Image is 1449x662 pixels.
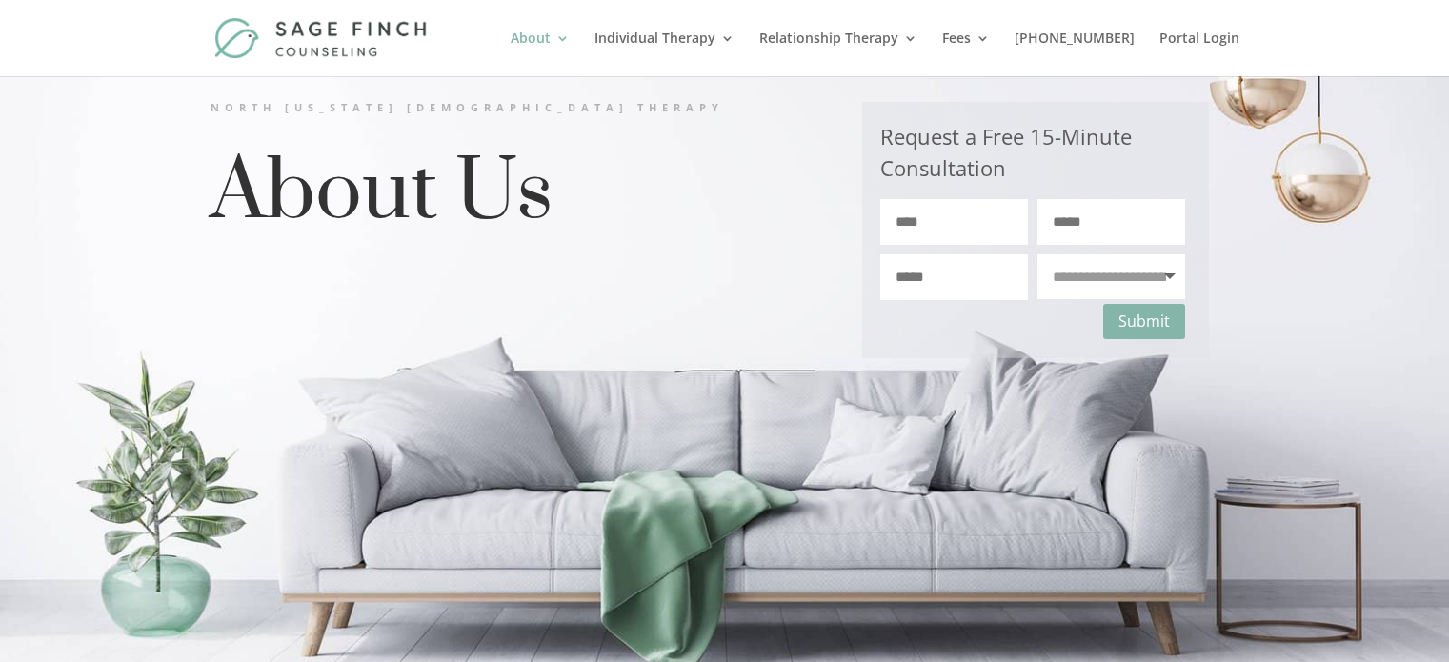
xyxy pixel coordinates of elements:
a: [PHONE_NUMBER] [1015,31,1135,76]
a: Relationship Therapy [759,31,917,76]
h1: About Us [211,150,805,245]
a: Portal Login [1159,31,1239,76]
h2: North [US_STATE] [DEMOGRAPHIC_DATA] Therapy [211,101,805,123]
a: Fees [942,31,990,76]
h3: Request a Free 15-Minute Consultation [880,121,1185,199]
a: About [511,31,570,76]
a: Individual Therapy [594,31,735,76]
img: Sage Finch Counseling | LGBTQ+ Therapy in Plano [214,17,431,58]
button: Submit [1103,304,1185,339]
